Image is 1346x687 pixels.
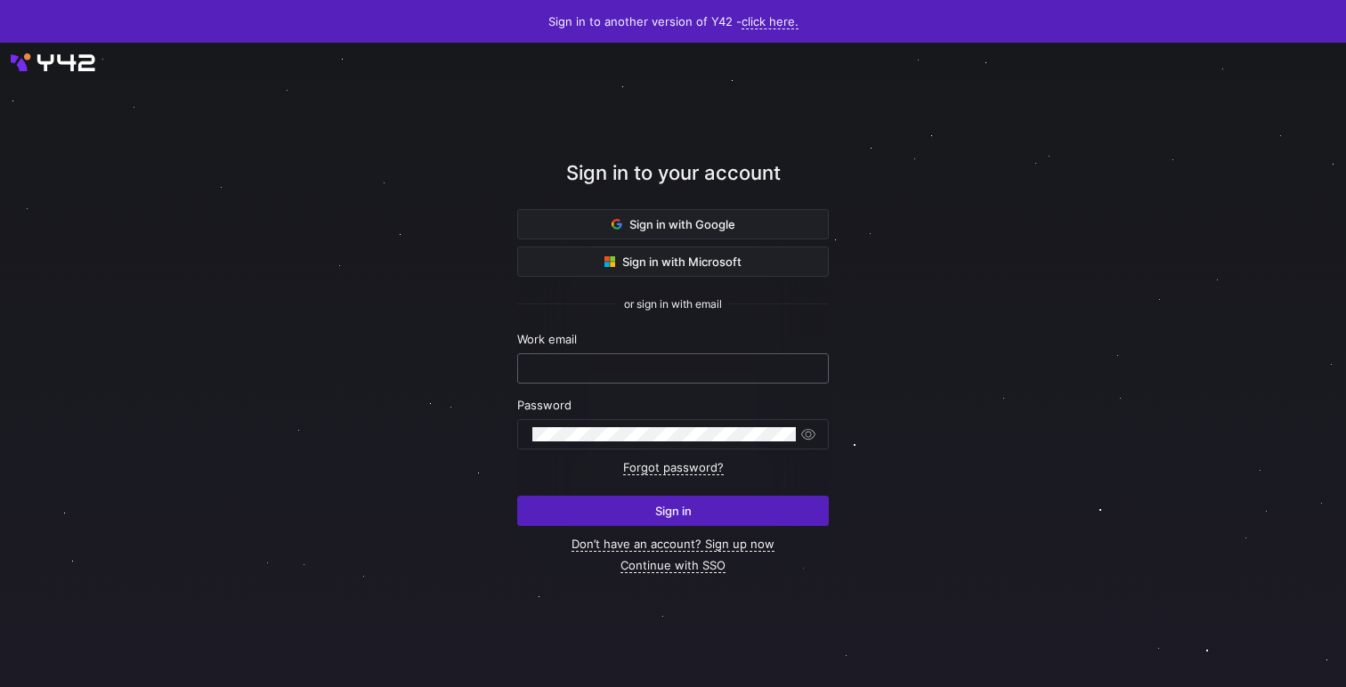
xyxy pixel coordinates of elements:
[624,298,722,311] span: or sign in with email
[620,558,726,573] a: Continue with SSO
[742,14,799,29] a: click here.
[604,255,742,269] span: Sign in with Microsoft
[572,537,774,552] a: Don’t have an account? Sign up now
[655,504,692,518] span: Sign in
[517,158,829,209] div: Sign in to your account
[517,398,572,412] span: Password
[623,460,724,475] a: Forgot password?
[517,332,577,346] span: Work email
[612,217,735,231] span: Sign in with Google
[517,209,829,239] button: Sign in with Google
[517,247,829,277] button: Sign in with Microsoft
[517,496,829,526] button: Sign in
